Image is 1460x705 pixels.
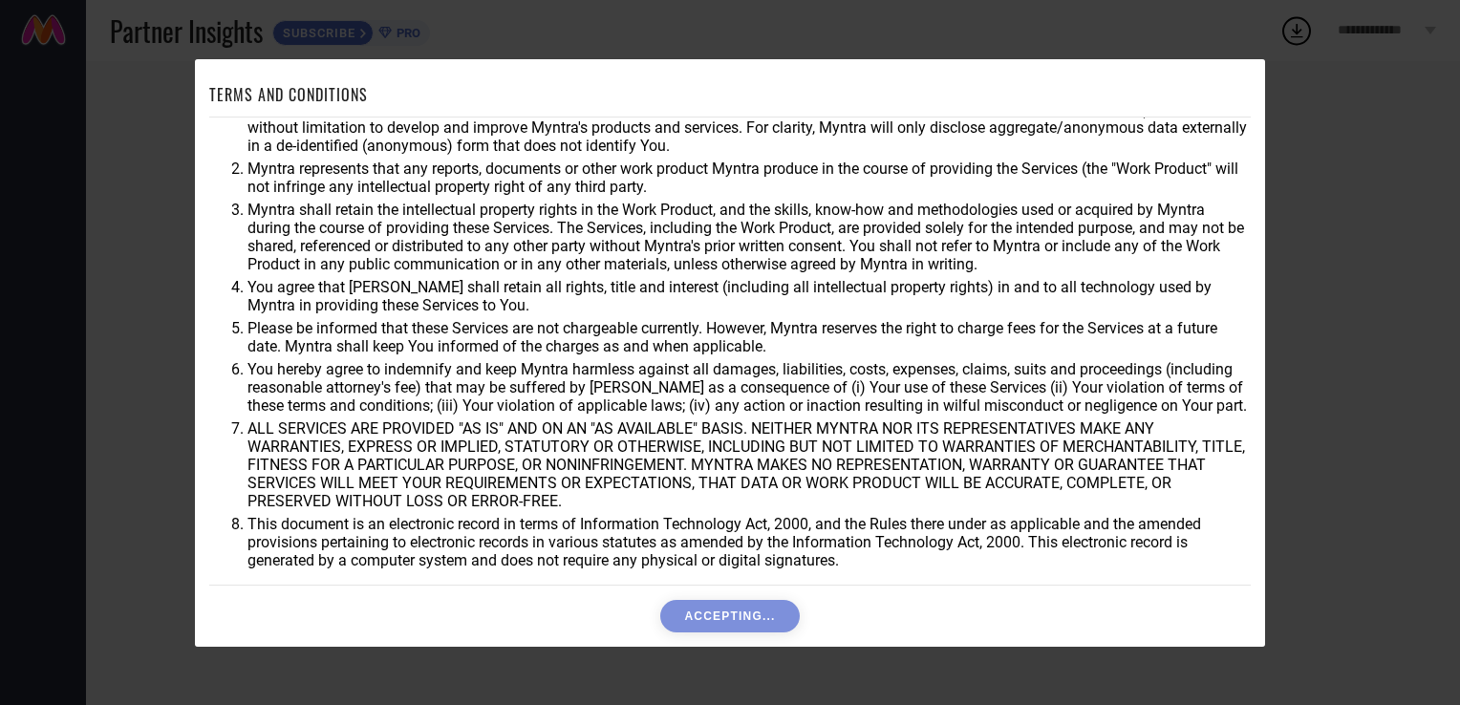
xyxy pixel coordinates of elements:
[247,278,1251,314] li: You agree that [PERSON_NAME] shall retain all rights, title and interest (including all intellect...
[247,319,1251,355] li: Please be informed that these Services are not chargeable currently. However, Myntra reserves the...
[247,419,1251,510] li: ALL SERVICES ARE PROVIDED "AS IS" AND ON AN "AS AVAILABLE" BASIS. NEITHER MYNTRA NOR ITS REPRESEN...
[247,160,1251,196] li: Myntra represents that any reports, documents or other work product Myntra produce in the course ...
[247,360,1251,415] li: You hereby agree to indemnify and keep Myntra harmless against all damages, liabilities, costs, e...
[247,100,1251,155] li: You agree that Myntra may use aggregate and anonymized data for any business purpose during or af...
[247,201,1251,273] li: Myntra shall retain the intellectual property rights in the Work Product, and the skills, know-ho...
[247,515,1251,569] li: This document is an electronic record in terms of Information Technology Act, 2000, and the Rules...
[209,83,368,106] h1: TERMS AND CONDITIONS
